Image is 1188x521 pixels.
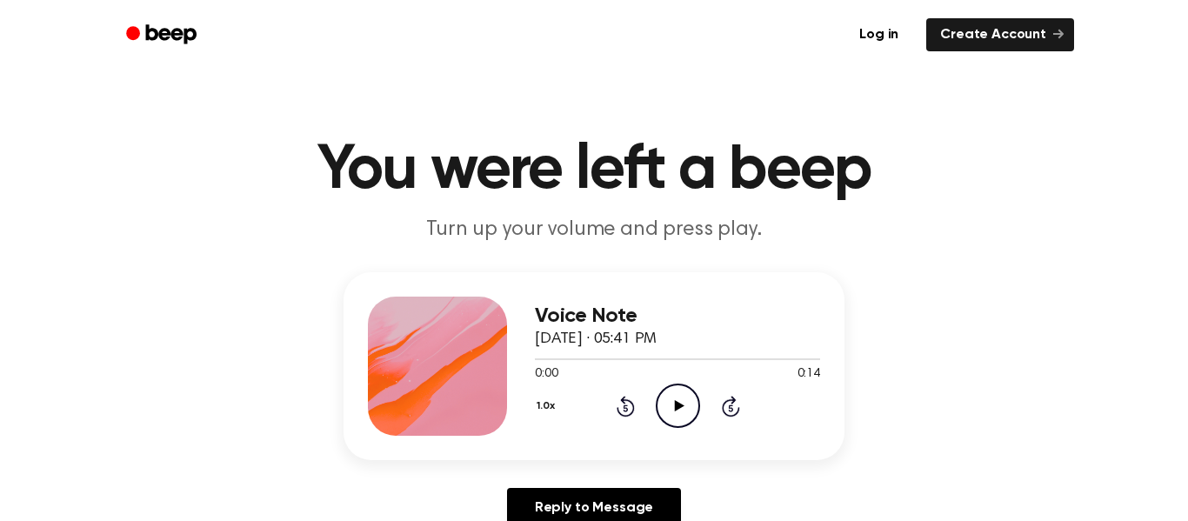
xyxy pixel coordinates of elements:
span: [DATE] · 05:41 PM [535,331,657,347]
h3: Voice Note [535,304,820,328]
button: 1.0x [535,391,561,421]
span: 0:00 [535,365,557,384]
a: Beep [114,18,212,52]
h1: You were left a beep [149,139,1039,202]
span: 0:14 [798,365,820,384]
p: Turn up your volume and press play. [260,216,928,244]
a: Create Account [926,18,1074,51]
a: Log in [842,15,916,55]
